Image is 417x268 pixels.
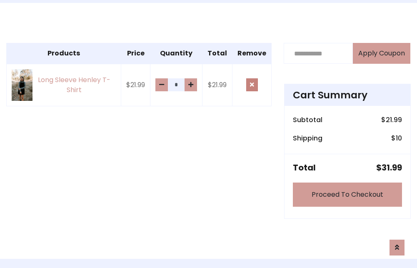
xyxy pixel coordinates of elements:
span: 31.99 [382,162,402,173]
button: Apply Coupon [353,43,410,64]
th: Price [121,43,150,64]
th: Remove [232,43,272,64]
a: Proceed To Checkout [293,183,402,207]
th: Quantity [150,43,202,64]
h6: $ [391,134,402,142]
th: Total [202,43,232,64]
h5: Total [293,163,316,173]
h6: Subtotal [293,116,322,124]
span: 10 [396,133,402,143]
h4: Cart Summary [293,89,402,101]
h5: $ [376,163,402,173]
h6: $ [381,116,402,124]
a: Long Sleeve Henley T-Shirt [12,69,116,100]
h6: Shipping [293,134,322,142]
th: Products [7,43,121,64]
td: $21.99 [121,64,150,106]
td: $21.99 [202,64,232,106]
span: 21.99 [386,115,402,125]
